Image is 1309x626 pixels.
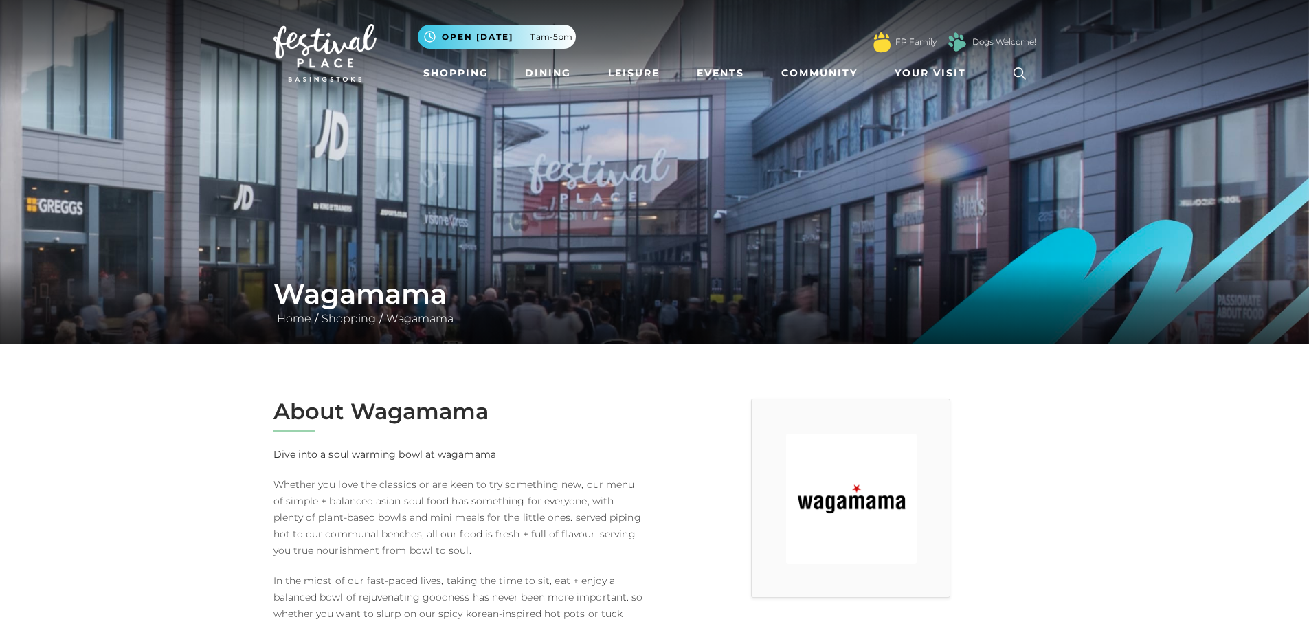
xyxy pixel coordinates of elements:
[273,399,645,425] h2: About Wagamama
[273,24,377,82] img: Festival Place Logo
[418,25,576,49] button: Open [DATE] 11am-5pm
[273,476,645,559] p: Whether you love the classics or are keen to try something new, our menu of simple + balanced asi...
[889,60,978,86] a: Your Visit
[418,60,494,86] a: Shopping
[895,66,966,80] span: Your Visit
[273,448,496,460] strong: Dive into a soul warming bowl at wagamama
[691,60,750,86] a: Events
[530,31,572,43] span: 11am-5pm
[273,278,1036,311] h1: Wagamama
[519,60,577,86] a: Dining
[442,31,513,43] span: Open [DATE]
[318,312,379,325] a: Shopping
[263,278,1047,327] div: / /
[895,36,937,48] a: FP Family
[383,312,457,325] a: Wagamama
[972,36,1036,48] a: Dogs Welcome!
[273,312,315,325] a: Home
[776,60,863,86] a: Community
[603,60,665,86] a: Leisure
